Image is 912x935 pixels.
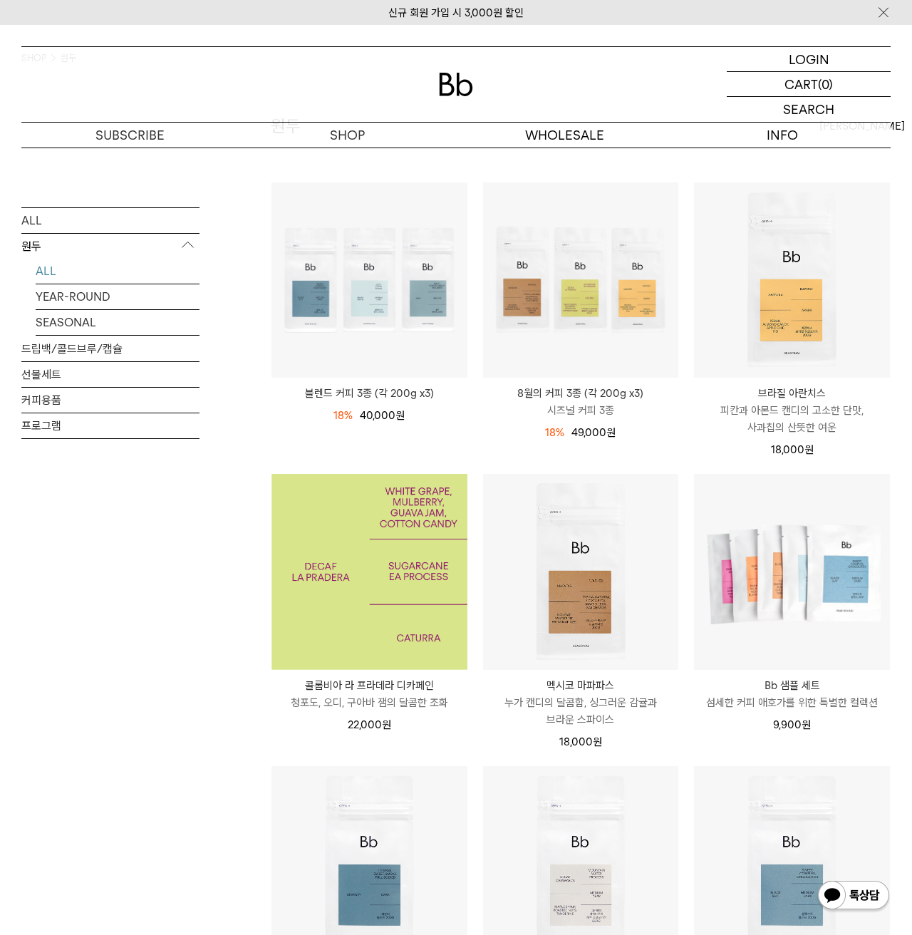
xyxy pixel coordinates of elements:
a: LOGIN [727,47,891,72]
p: CART [784,72,818,96]
a: 콜롬비아 라 프라데라 디카페인 [271,474,467,670]
p: (0) [818,72,833,96]
span: 18,000 [559,735,602,748]
img: 로고 [439,73,473,96]
div: 18% [333,407,353,424]
a: CART (0) [727,72,891,97]
a: 신규 회원 가입 시 3,000원 할인 [388,6,524,19]
span: 9,900 [773,718,811,731]
span: 원 [804,443,814,456]
span: 원 [802,718,811,731]
p: 브라질 아란치스 [694,385,890,402]
a: YEAR-ROUND [36,284,199,309]
img: 1000000482_add2_076.jpg [271,474,467,670]
span: 원 [382,718,391,731]
img: 브라질 아란치스 [694,182,890,378]
a: SEASONAL [36,309,199,334]
p: 누가 캔디의 달콤함, 싱그러운 감귤과 브라운 스파이스 [483,694,679,728]
a: 브라질 아란치스 피칸과 아몬드 캔디의 고소한 단맛, 사과칩의 산뜻한 여운 [694,385,890,436]
p: 멕시코 마파파스 [483,677,679,694]
p: 청포도, 오디, 구아바 잼의 달콤한 조화 [271,694,467,711]
a: 멕시코 마파파스 누가 캔디의 달콤함, 싱그러운 감귤과 브라운 스파이스 [483,677,679,728]
p: SEARCH [783,97,834,122]
p: LOGIN [789,47,829,71]
a: Bb 샘플 세트 섬세한 커피 애호가를 위한 특별한 컬렉션 [694,677,890,711]
img: 카카오톡 채널 1:1 채팅 버튼 [817,879,891,914]
p: 8월의 커피 3종 (각 200g x3) [483,385,679,402]
a: ALL [36,258,199,283]
span: 원 [606,426,616,439]
p: INFO [673,123,891,148]
p: WHOLESALE [456,123,673,148]
p: 피칸과 아몬드 캔디의 고소한 단맛, 사과칩의 산뜻한 여운 [694,402,890,436]
a: 드립백/콜드브루/캡슐 [21,336,199,361]
img: Bb 샘플 세트 [694,474,890,670]
img: 멕시코 마파파스 [483,474,679,670]
a: 콜롬비아 라 프라데라 디카페인 청포도, 오디, 구아바 잼의 달콤한 조화 [271,677,467,711]
div: 18% [545,424,564,441]
a: 블렌드 커피 3종 (각 200g x3) [271,385,467,402]
a: 선물세트 [21,361,199,386]
img: 블렌드 커피 3종 (각 200g x3) [271,182,467,378]
span: 원 [395,409,405,422]
a: ALL [21,207,199,232]
a: 8월의 커피 3종 (각 200g x3) 시즈널 커피 3종 [483,385,679,419]
a: 커피용품 [21,387,199,412]
span: 22,000 [348,718,391,731]
p: 섬세한 커피 애호가를 위한 특별한 컬렉션 [694,694,890,711]
a: 프로그램 [21,413,199,438]
span: 원 [593,735,602,748]
img: 8월의 커피 3종 (각 200g x3) [483,182,679,378]
p: 시즈널 커피 3종 [483,402,679,419]
span: 49,000 [571,426,616,439]
span: 40,000 [360,409,405,422]
p: 원두 [21,233,199,259]
span: 18,000 [771,443,814,456]
a: SUBSCRIBE [21,123,239,148]
a: SHOP [239,123,456,148]
p: 콜롬비아 라 프라데라 디카페인 [271,677,467,694]
p: Bb 샘플 세트 [694,677,890,694]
